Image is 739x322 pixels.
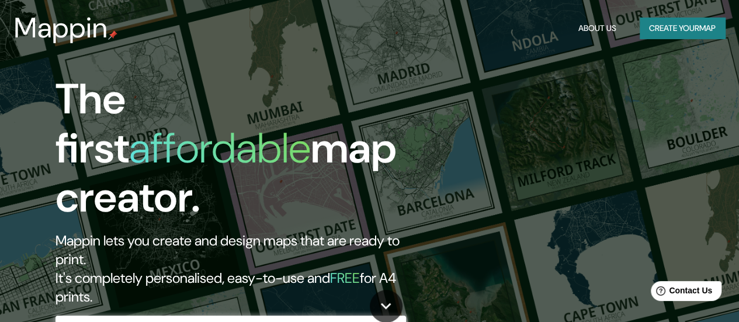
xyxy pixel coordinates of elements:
[640,18,725,39] button: Create yourmap
[635,276,726,309] iframe: Help widget launcher
[574,18,621,39] button: About Us
[129,121,311,175] h1: affordable
[14,12,108,44] h3: Mappin
[55,231,425,306] h2: Mappin lets you create and design maps that are ready to print. It's completely personalised, eas...
[108,30,117,40] img: mappin-pin
[330,269,360,287] h5: FREE
[55,75,425,231] h1: The first map creator.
